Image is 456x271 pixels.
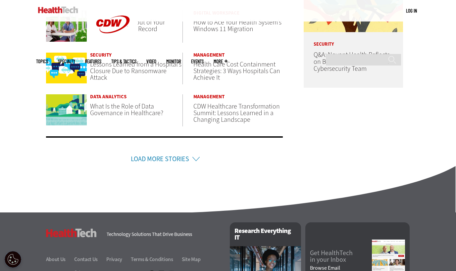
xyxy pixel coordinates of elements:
[131,155,189,163] a: Load More Stories
[314,50,390,73] a: Q&A: Novant Health Reflects on Building a Strong Cybersecurity Team
[5,251,21,268] button: Open Preferences
[146,59,156,64] a: Video
[193,53,286,58] a: Management
[58,59,75,64] span: Specialty
[193,102,280,124] a: CDW Healthcare Transformation Summit: Lessons Learned in a Changing Landscape
[88,44,138,51] a: CDW
[182,256,201,263] a: Site Map
[46,94,87,125] img: MDP Hero 3
[131,256,181,263] a: Terms & Conditions
[107,232,222,237] h4: Technology Solutions That Drive Business
[166,59,181,64] a: MonITor
[106,256,130,263] a: Privacy
[193,94,286,99] a: Management
[191,59,204,64] a: Events
[38,7,78,13] img: Home
[406,8,417,14] a: Log in
[111,59,136,64] a: Tips & Tactics
[74,256,105,263] a: Contact Us
[36,59,48,64] span: Topics
[214,59,228,64] span: More
[46,229,97,237] h3: HealthTech
[90,94,182,99] a: Data Analytics
[46,256,74,263] a: About Us
[90,102,163,117] a: What Is the Role of Data Governance in Healthcare?
[230,222,301,246] h2: Research Everything IT
[85,59,101,64] a: Features
[5,251,21,268] div: Cookie Settings
[406,7,417,14] div: User menu
[310,250,372,263] a: Get HealthTechin your Inbox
